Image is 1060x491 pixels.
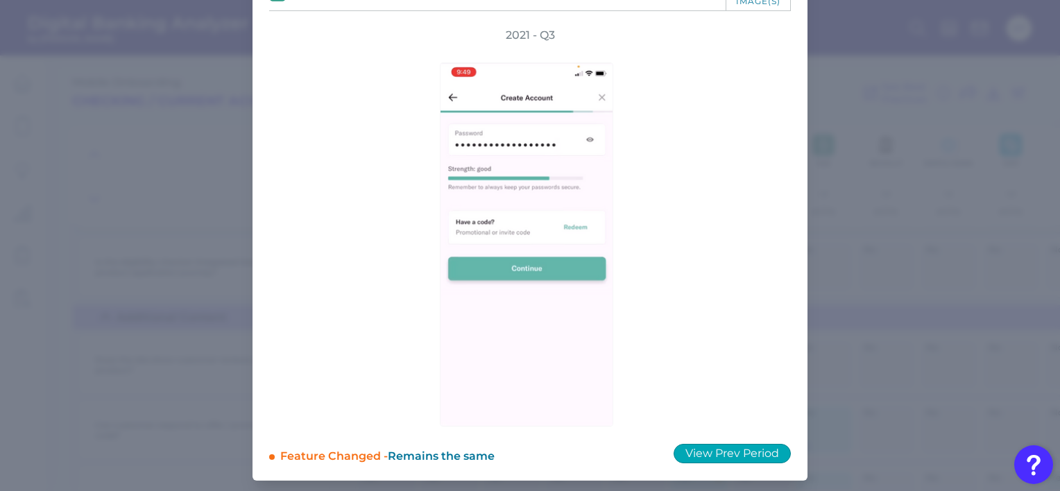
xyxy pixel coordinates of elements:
[280,443,655,464] div: Feature Changed -
[674,444,791,463] button: View Prev Period
[388,449,495,463] span: Remains the same
[1014,445,1053,484] button: Open Resource Center
[440,62,613,427] img: 4518-N26-PC-Mobile-Onboarding-Q3-17.png
[506,28,555,43] h3: 2021 - Q3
